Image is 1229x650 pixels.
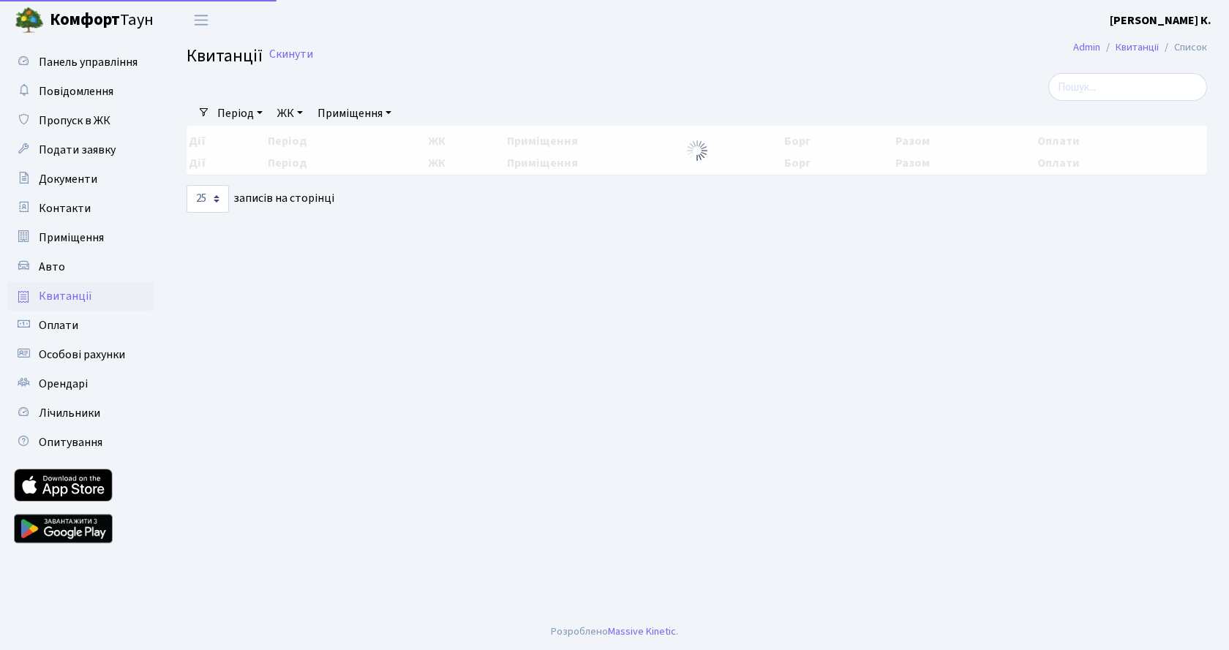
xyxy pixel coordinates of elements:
a: Massive Kinetic [608,624,676,639]
img: Обробка... [685,139,709,162]
nav: breadcrumb [1051,32,1229,63]
a: Особові рахунки [7,340,154,369]
a: Квитанції [7,281,154,311]
a: Повідомлення [7,77,154,106]
a: Період [211,101,268,126]
span: Особові рахунки [39,347,125,363]
span: Контакти [39,200,91,216]
span: Орендарі [39,376,88,392]
span: Приміщення [39,230,104,246]
a: Опитування [7,428,154,457]
div: Розроблено . [551,624,678,640]
a: Панель управління [7,48,154,77]
span: Лічильники [39,405,100,421]
a: ЖК [271,101,309,126]
span: Опитування [39,434,102,450]
a: Приміщення [312,101,397,126]
a: Лічильники [7,398,154,428]
a: Пропуск в ЖК [7,106,154,135]
a: Орендарі [7,369,154,398]
a: Подати заявку [7,135,154,165]
span: Квитанції [39,288,92,304]
button: Переключити навігацію [183,8,219,32]
select: записів на сторінці [187,185,229,213]
span: Таун [50,8,154,33]
span: Подати заявку [39,142,116,158]
a: [PERSON_NAME] К. [1110,12,1211,29]
a: Квитанції [1116,39,1159,55]
img: logo.png [15,6,44,35]
li: Список [1159,39,1207,56]
a: Контакти [7,194,154,223]
span: Повідомлення [39,83,113,99]
span: Квитанції [187,43,263,69]
span: Панель управління [39,54,138,70]
a: Авто [7,252,154,281]
a: Оплати [7,311,154,340]
a: Admin [1073,39,1100,55]
span: Пропуск в ЖК [39,113,110,129]
a: Документи [7,165,154,194]
a: Приміщення [7,223,154,252]
span: Документи [39,171,97,187]
b: Комфорт [50,8,120,31]
span: Оплати [39,317,78,333]
span: Авто [39,259,65,275]
label: записів на сторінці [187,185,334,213]
a: Скинути [269,48,313,61]
input: Пошук... [1048,73,1207,101]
